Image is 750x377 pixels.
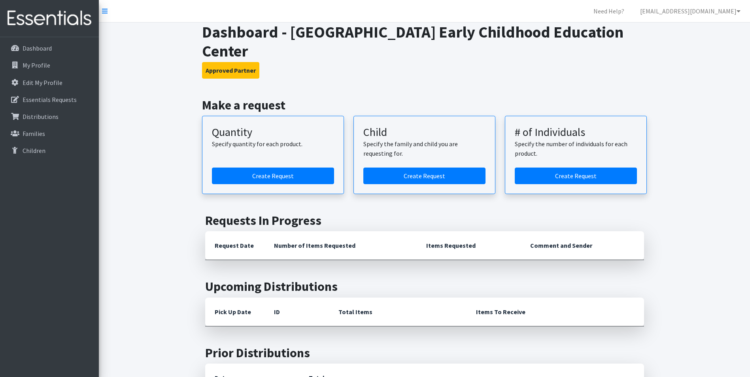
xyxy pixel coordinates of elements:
th: Comment and Sender [521,231,644,260]
a: Essentials Requests [3,92,96,107]
th: Items To Receive [467,298,644,326]
a: Need Help? [587,3,631,19]
h3: # of Individuals [515,126,637,139]
a: Families [3,126,96,141]
th: Pick Up Date [205,298,264,326]
a: Create a request by quantity [212,168,334,184]
h3: Quantity [212,126,334,139]
a: Edit My Profile [3,75,96,90]
h1: Dashboard - [GEOGRAPHIC_DATA] Early Childhood Education Center [202,23,647,60]
p: Children [23,147,45,155]
a: [EMAIL_ADDRESS][DOMAIN_NAME] [634,3,747,19]
h2: Make a request [202,98,647,113]
p: Families [23,130,45,138]
th: Number of Items Requested [264,231,417,260]
p: Specify the family and child you are requesting for. [363,139,486,158]
p: Specify quantity for each product. [212,139,334,149]
h2: Upcoming Distributions [205,279,644,294]
p: Specify the number of individuals for each product. [515,139,637,158]
p: Dashboard [23,44,52,52]
p: Distributions [23,113,59,121]
th: Items Requested [417,231,521,260]
img: HumanEssentials [3,5,96,32]
h2: Requests In Progress [205,213,644,228]
a: Distributions [3,109,96,124]
a: Children [3,143,96,158]
a: Create a request by number of individuals [515,168,637,184]
a: Create a request for a child or family [363,168,486,184]
h3: Child [363,126,486,139]
th: Request Date [205,231,264,260]
h2: Prior Distributions [205,345,644,360]
p: Edit My Profile [23,79,62,87]
p: My Profile [23,61,50,69]
p: Essentials Requests [23,96,77,104]
a: Dashboard [3,40,96,56]
th: Total Items [329,298,467,326]
a: My Profile [3,57,96,73]
button: Approved Partner [202,62,259,79]
th: ID [264,298,329,326]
